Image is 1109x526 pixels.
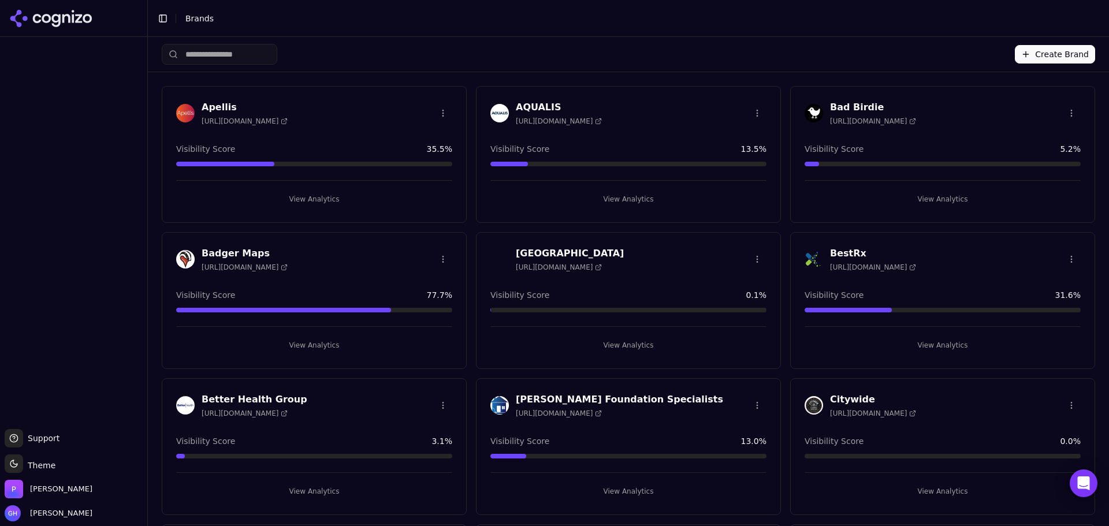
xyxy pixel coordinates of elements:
[202,263,288,272] span: [URL][DOMAIN_NAME]
[176,250,195,268] img: Badger Maps
[516,409,602,418] span: [URL][DOMAIN_NAME]
[805,250,823,268] img: BestRx
[5,480,23,498] img: Perrill
[830,263,916,272] span: [URL][DOMAIN_NAME]
[805,190,1081,208] button: View Analytics
[516,117,602,126] span: [URL][DOMAIN_NAME]
[5,505,92,521] button: Open user button
[176,289,235,301] span: Visibility Score
[1060,435,1081,447] span: 0.0 %
[185,14,214,23] span: Brands
[25,508,92,518] span: [PERSON_NAME]
[1060,143,1081,155] span: 5.2 %
[176,435,235,447] span: Visibility Score
[202,100,288,114] h3: Apellis
[1055,289,1081,301] span: 31.6 %
[746,289,766,301] span: 0.1 %
[741,435,766,447] span: 13.0 %
[741,143,766,155] span: 13.5 %
[830,100,916,114] h3: Bad Birdie
[5,505,21,521] img: Grace Hallen
[431,435,452,447] span: 3.1 %
[490,143,549,155] span: Visibility Score
[202,393,307,406] h3: Better Health Group
[516,100,602,114] h3: AQUALIS
[5,480,92,498] button: Open organization switcher
[516,263,602,272] span: [URL][DOMAIN_NAME]
[202,409,288,418] span: [URL][DOMAIN_NAME]
[805,289,864,301] span: Visibility Score
[830,409,916,418] span: [URL][DOMAIN_NAME]
[427,143,452,155] span: 35.5 %
[185,13,1077,24] nav: breadcrumb
[1015,45,1095,64] button: Create Brand
[490,482,766,501] button: View Analytics
[490,250,509,268] img: Berkshire
[30,484,92,494] span: Perrill
[490,396,509,415] img: Cantey Foundation Specialists
[490,336,766,355] button: View Analytics
[23,461,55,470] span: Theme
[516,393,723,406] h3: [PERSON_NAME] Foundation Specialists
[490,104,509,122] img: AQUALIS
[427,289,452,301] span: 77.7 %
[805,104,823,122] img: Bad Birdie
[202,247,288,260] h3: Badger Maps
[490,289,549,301] span: Visibility Score
[176,482,452,501] button: View Analytics
[805,143,864,155] span: Visibility Score
[490,435,549,447] span: Visibility Score
[805,396,823,415] img: Citywide
[805,435,864,447] span: Visibility Score
[1070,469,1097,497] div: Open Intercom Messenger
[830,393,916,406] h3: Citywide
[830,117,916,126] span: [URL][DOMAIN_NAME]
[830,247,916,260] h3: BestRx
[23,432,59,444] span: Support
[490,190,766,208] button: View Analytics
[176,336,452,355] button: View Analytics
[202,117,288,126] span: [URL][DOMAIN_NAME]
[176,396,195,415] img: Better Health Group
[176,104,195,122] img: Apellis
[516,247,624,260] h3: [GEOGRAPHIC_DATA]
[805,482,1081,501] button: View Analytics
[176,190,452,208] button: View Analytics
[176,143,235,155] span: Visibility Score
[805,336,1081,355] button: View Analytics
